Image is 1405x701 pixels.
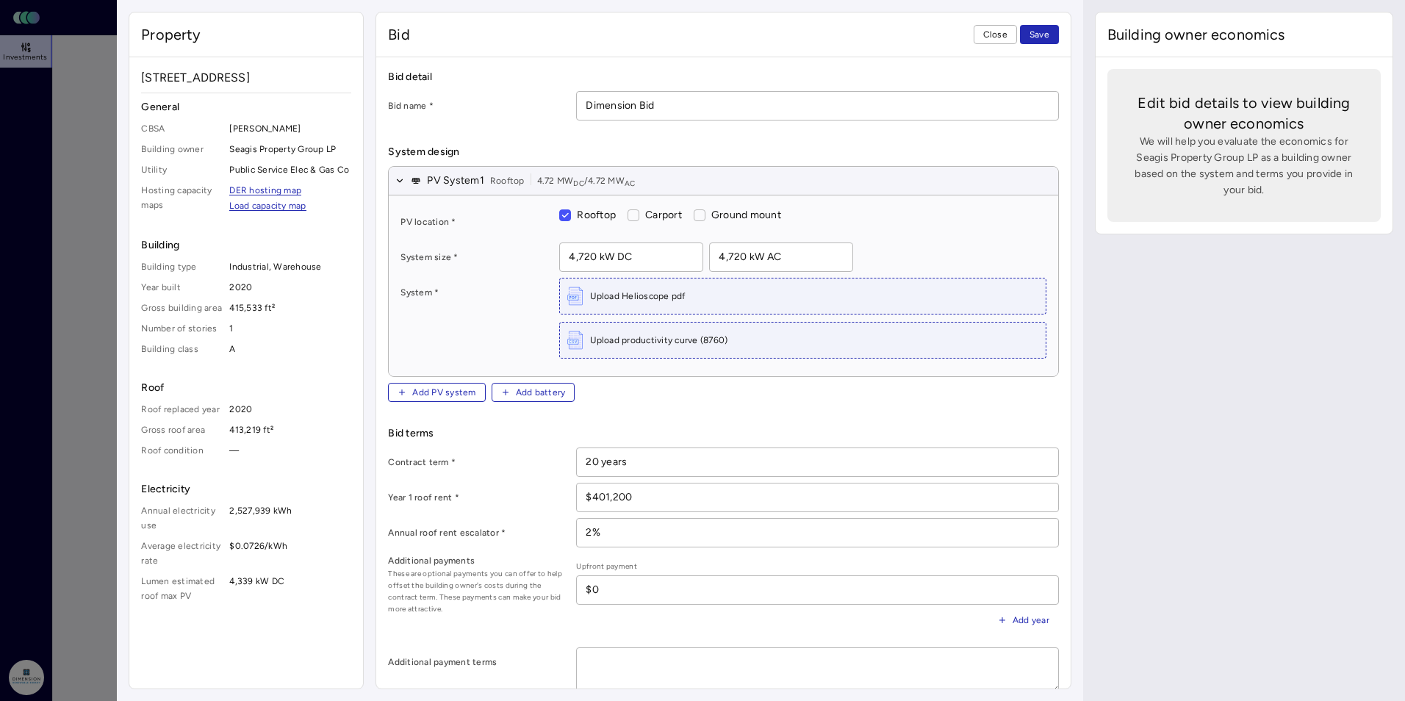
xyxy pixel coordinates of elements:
sub: AC [625,179,636,188]
span: General [141,99,351,115]
span: Average electricity rate [141,539,223,568]
span: Rooftop [490,173,525,188]
input: _% [577,519,1057,547]
span: Add PV system [412,385,475,400]
span: 4,339 kW DC [229,574,351,603]
span: We will help you evaluate the economics for Seagis Property Group LP as a building owner based on... [1131,134,1357,198]
span: Add year [1013,613,1049,628]
label: Year 1 roof rent * [388,490,564,505]
span: Building type [141,259,223,274]
span: Industrial, Warehouse [229,259,351,274]
span: Utility [141,162,223,177]
span: Year built [141,280,223,295]
label: Annual roof rent escalator * [388,525,564,540]
span: Rooftop [577,209,616,221]
button: Add battery [492,383,575,402]
button: Add year [988,611,1059,630]
span: Carport [645,209,682,221]
span: Bid detail [388,69,1058,85]
span: Hosting capacity maps [141,183,223,214]
input: __ years [577,448,1057,476]
button: Save [1020,25,1059,44]
span: — [229,443,351,458]
span: CBSA [141,121,223,136]
span: 2020 [229,402,351,417]
span: Add battery [516,385,566,400]
button: Close [974,25,1017,44]
a: Load capacity map [229,201,306,211]
span: Building owner economics [1107,24,1285,45]
span: Upfront payment [576,561,1058,572]
span: Building class [141,342,223,356]
span: 413,219 ft² [229,423,351,437]
a: DER hosting map [229,186,301,195]
label: System * [400,285,547,300]
span: Gross building area [141,301,223,315]
label: Additional payments [388,553,564,568]
span: Public Service Elec & Gas Co [229,162,351,177]
span: $0.0726/kWh [229,539,351,568]
span: Upload productivity curve (8760) [590,333,727,348]
span: Save [1030,27,1049,42]
span: Ground mount [711,209,781,221]
span: Building owner [141,142,223,157]
button: PV System1Rooftop4.72 MWDC/4.72 MWAC [389,167,1057,195]
span: [STREET_ADDRESS] [141,69,351,87]
span: These are optional payments you can offer to help offset the building owner's costs during the co... [388,568,564,615]
sub: DC [573,179,584,188]
span: Lumen estimated roof max PV [141,574,223,603]
span: Bid terms [388,425,1058,442]
span: Seagis Property Group LP [229,142,351,157]
span: Roof replaced year [141,402,223,417]
span: Bid [388,24,409,45]
span: Roof [141,380,351,396]
span: Number of stories [141,321,223,336]
input: 1,000 kW AC [710,243,852,271]
span: 1 [229,321,351,336]
span: Edit bid details to view building owner economics [1131,93,1357,134]
span: PV System 1 [427,173,484,189]
label: Bid name * [388,98,564,113]
label: Additional payment terms [388,655,564,669]
img: svg%3e [566,328,584,352]
span: 2020 [229,280,351,295]
span: [PERSON_NAME] [229,121,351,136]
span: Roof condition [141,443,223,458]
span: Electricity [141,481,351,497]
span: System design [388,144,1058,160]
input: 1,000 kW DC [560,243,702,271]
span: Building [141,237,351,254]
label: System size * [400,250,547,265]
span: Upload Helioscope pdf [590,289,685,303]
span: Gross roof area [141,423,223,437]
label: PV location * [400,215,547,229]
label: Contract term * [388,455,564,470]
img: svg%3e [566,284,584,308]
span: A [229,342,351,356]
span: 4.72 MW / 4.72 MW [537,173,636,188]
button: Add PV system [388,383,485,402]
span: Property [141,24,201,45]
input: $___ [577,483,1057,511]
span: Annual electricity use [141,503,223,533]
span: Close [983,27,1007,42]
span: 2,527,939 kWh [229,503,351,533]
span: 415,533 ft² [229,301,351,315]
